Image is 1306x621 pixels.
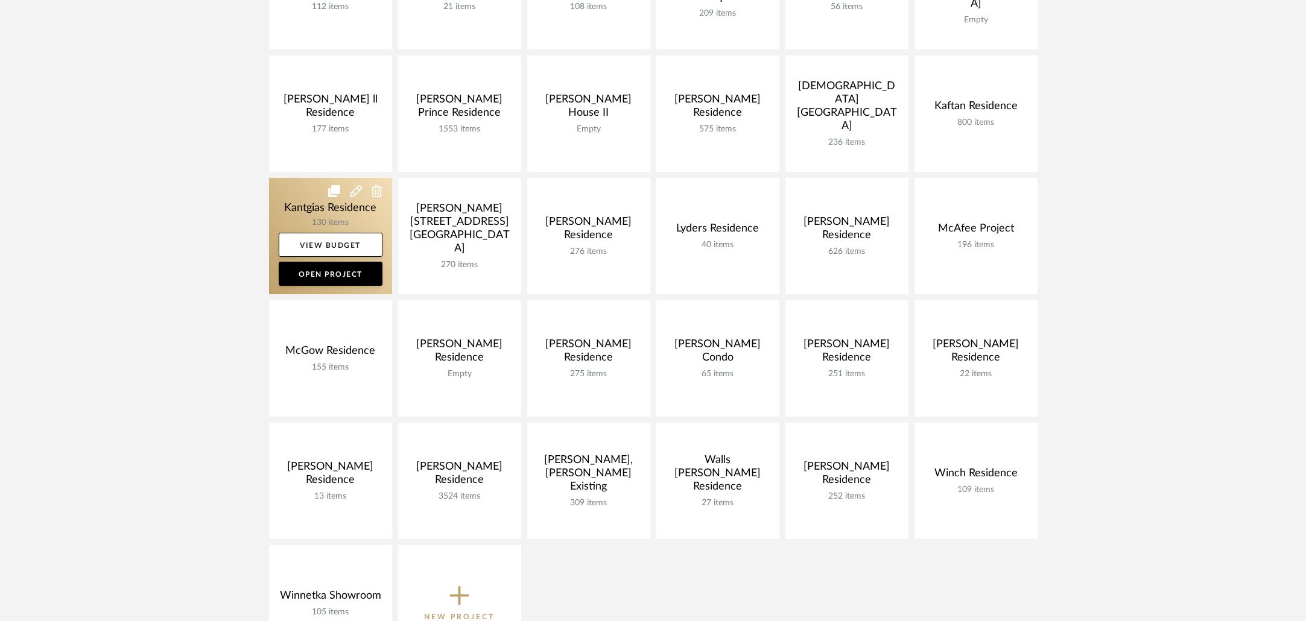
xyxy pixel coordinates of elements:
[924,118,1028,128] div: 800 items
[408,491,512,502] div: 3524 items
[279,460,382,491] div: [PERSON_NAME] Residence
[924,485,1028,495] div: 109 items
[408,2,512,12] div: 21 items
[537,369,641,379] div: 275 items
[795,369,899,379] div: 251 items
[924,240,1028,250] div: 196 items
[537,453,641,498] div: [PERSON_NAME], [PERSON_NAME] Existing
[795,215,899,247] div: [PERSON_NAME] Residence
[795,460,899,491] div: [PERSON_NAME] Residence
[537,2,641,12] div: 108 items
[279,124,382,134] div: 177 items
[279,607,382,617] div: 105 items
[666,498,770,508] div: 27 items
[924,338,1028,369] div: [PERSON_NAME] Residence
[279,589,382,607] div: Winnetka Showroom
[924,369,1028,379] div: 22 items
[666,222,770,240] div: Lyders Residence
[795,247,899,257] div: 626 items
[279,362,382,373] div: 155 items
[408,369,512,379] div: Empty
[795,491,899,502] div: 252 items
[537,498,641,508] div: 309 items
[924,222,1028,240] div: McAfee Project
[795,80,899,137] div: [DEMOGRAPHIC_DATA] [GEOGRAPHIC_DATA]
[795,338,899,369] div: [PERSON_NAME] Residence
[666,453,770,498] div: Walls [PERSON_NAME] Residence
[408,202,512,260] div: [PERSON_NAME] [STREET_ADDRESS][GEOGRAPHIC_DATA]
[279,344,382,362] div: McGow Residence
[537,93,641,124] div: [PERSON_NAME] House II
[408,124,512,134] div: 1553 items
[279,491,382,502] div: 13 items
[408,460,512,491] div: [PERSON_NAME] Residence
[537,215,641,247] div: [PERSON_NAME] Residence
[924,15,1028,25] div: Empty
[666,338,770,369] div: [PERSON_NAME] Condo
[924,99,1028,118] div: Kaftan Residence
[279,262,382,286] a: Open Project
[666,124,770,134] div: 575 items
[279,2,382,12] div: 112 items
[795,137,899,148] div: 236 items
[279,233,382,257] a: View Budget
[537,124,641,134] div: Empty
[408,338,512,369] div: [PERSON_NAME] Residence
[666,240,770,250] div: 40 items
[408,93,512,124] div: [PERSON_NAME] Prince Residence
[795,2,899,12] div: 56 items
[666,369,770,379] div: 65 items
[279,93,382,124] div: [PERSON_NAME] ll Residence
[537,338,641,369] div: [PERSON_NAME] Residence
[537,247,641,257] div: 276 items
[408,260,512,270] div: 270 items
[666,93,770,124] div: [PERSON_NAME] Residence
[924,467,1028,485] div: Winch Residence
[666,8,770,19] div: 209 items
